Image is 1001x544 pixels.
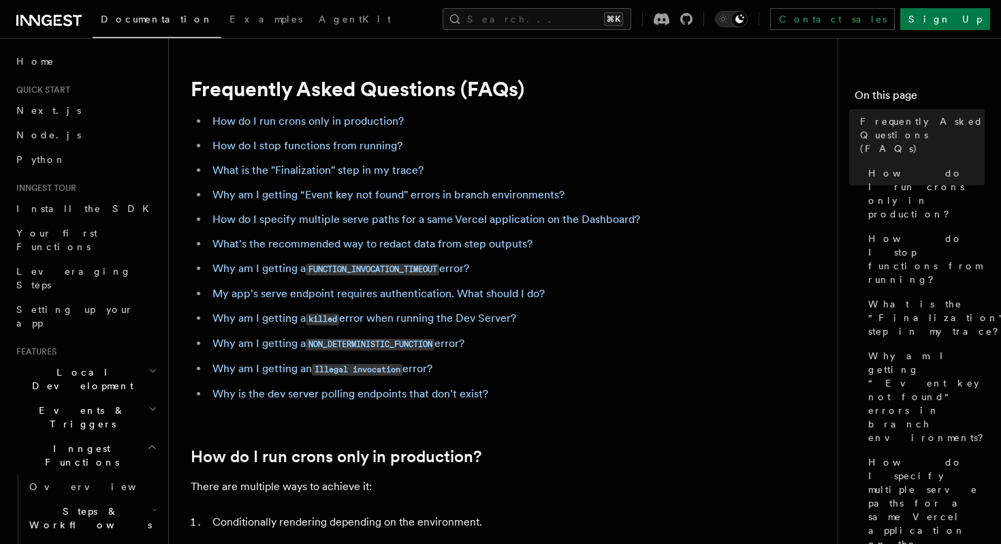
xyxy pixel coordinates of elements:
[306,314,339,325] code: killed
[208,513,735,532] li: Conditionally rendering depending on the environment.
[212,362,432,375] a: Why am I getting anIllegal invocationerror?
[11,297,160,335] a: Setting up your app
[16,154,66,165] span: Python
[868,232,985,286] span: How do I stop functions from running?
[11,346,57,357] span: Features
[191,76,735,101] h1: Frequently Asked Questions (FAQs)
[11,183,76,194] span: Inngest tour
[24,499,160,537] button: Steps & Workflows
[863,292,985,344] a: What is the "Finalization" step in my trace?
[11,365,148,393] span: Local Development
[212,237,533,250] a: What's the recommended way to redact data from step outputs?
[16,203,157,214] span: Install the SDK
[229,14,302,25] span: Examples
[11,398,160,436] button: Events & Triggers
[221,4,311,37] a: Examples
[604,12,623,26] kbd: ⌘K
[212,262,469,275] a: Why am I getting aFUNCTION_INVOCATION_TIMEOUTerror?
[16,266,131,290] span: Leveraging Steps
[11,442,147,469] span: Inngest Functions
[212,139,402,152] a: How do I stop functions from running?
[715,11,748,27] button: Toggle dark mode
[312,364,402,376] code: Illegal invocation
[101,14,213,25] span: Documentation
[93,4,221,38] a: Documentation
[11,147,160,172] a: Python
[16,304,133,329] span: Setting up your app
[770,8,895,30] a: Contact sales
[11,436,160,474] button: Inngest Functions
[863,344,985,450] a: Why am I getting “Event key not found" errors in branch environments?
[11,196,160,221] a: Install the SDK
[855,109,985,161] a: Frequently Asked Questions (FAQs)
[863,161,985,226] a: How do I run crons only in production?
[11,404,148,431] span: Events & Triggers
[860,115,985,155] span: Frequently Asked Questions (FAQs)
[11,360,160,398] button: Local Development
[24,474,160,499] a: Overview
[212,337,464,350] a: Why am I getting aNON_DETERMINISTIC_FUNCTIONerror?
[11,123,160,147] a: Node.js
[855,87,985,109] h4: On this page
[306,264,439,275] code: FUNCTION_INVOCATION_TIMEOUT
[11,85,70,95] span: Quick start
[868,349,993,444] span: Why am I getting “Event key not found" errors in branch environments?
[900,8,990,30] a: Sign Up
[868,166,985,221] span: How do I run crons only in production?
[11,259,160,297] a: Leveraging Steps
[212,188,565,201] a: Why am I getting “Event key not found" errors in branch environments?
[319,14,391,25] span: AgentKit
[863,226,985,292] a: How do I stop functions from running?
[11,98,160,123] a: Next.js
[24,504,152,532] span: Steps & Workflows
[306,339,434,350] code: NON_DETERMINISTIC_FUNCTION
[16,105,81,116] span: Next.js
[11,221,160,259] a: Your first Functions
[212,387,488,400] a: Why is the dev server polling endpoints that don't exist?
[212,312,516,324] a: Why am I getting akillederror when running the Dev Server?
[212,164,424,177] a: What is the "Finalization" step in my trace?
[212,115,404,127] a: How do I run crons only in production?
[212,287,545,300] a: My app's serve endpoint requires authentication. What should I do?
[191,477,735,496] p: There are multiple ways to achieve it:
[16,55,54,68] span: Home
[16,130,81,140] span: Node.js
[311,4,399,37] a: AgentKit
[16,228,97,252] span: Your first Functions
[191,447,481,466] a: How do I run crons only in production?
[29,481,170,492] span: Overview
[11,49,160,74] a: Home
[212,213,640,226] a: How do I specify multiple serve paths for a same Vercel application on the Dashboard?
[443,8,631,30] button: Search...⌘K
